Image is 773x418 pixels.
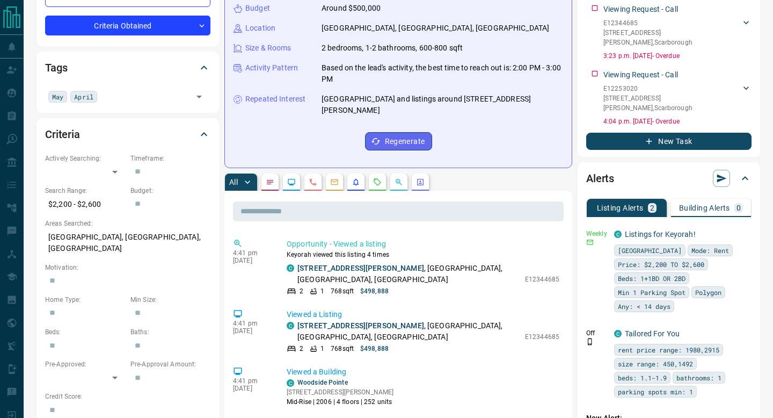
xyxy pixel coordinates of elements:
[322,3,381,14] p: Around $500,000
[525,332,559,342] p: E12344685
[297,321,424,330] a: [STREET_ADDRESS][PERSON_NAME]
[192,89,207,104] button: Open
[416,178,425,186] svg: Agent Actions
[233,377,271,385] p: 4:41 pm
[297,263,520,285] p: , [GEOGRAPHIC_DATA], [GEOGRAPHIC_DATA], [GEOGRAPHIC_DATA]
[395,178,403,186] svg: Opportunities
[625,230,696,239] a: Listings for Keyorah!
[287,309,559,320] p: Viewed a Listing
[618,386,693,397] span: parking spots min: 1
[679,204,730,212] p: Building Alerts
[245,62,298,74] p: Activity Pattern
[130,327,210,337] p: Baths:
[586,239,594,246] svg: Email
[618,358,693,369] span: size range: 450,1492
[618,287,686,298] span: Min 1 Parking Spot
[322,62,563,85] p: Based on the lead's activity, the best time to reach out is: 2:00 PM - 3:00 PM
[322,42,463,54] p: 2 bedrooms, 1-2 bathrooms, 600-800 sqft
[45,59,67,76] h2: Tags
[618,344,719,355] span: rent price range: 1980,2915
[45,327,125,337] p: Beds:
[287,250,559,260] p: Keyorah viewed this listing 4 times
[45,295,125,305] p: Home Type:
[45,219,210,228] p: Areas Searched:
[297,379,348,386] a: Woodside Pointe
[352,178,360,186] svg: Listing Alerts
[618,245,682,256] span: [GEOGRAPHIC_DATA]
[586,229,608,239] p: Weekly
[586,338,594,345] svg: Push Notification Only
[603,28,741,47] p: [STREET_ADDRESS][PERSON_NAME] , Scarborough
[586,328,608,338] p: Off
[45,228,210,257] p: [GEOGRAPHIC_DATA], [GEOGRAPHIC_DATA], [GEOGRAPHIC_DATA]
[597,204,644,212] p: Listing Alerts
[320,344,324,354] p: 1
[603,82,752,115] div: E12253020[STREET_ADDRESS][PERSON_NAME],Scarborough
[52,91,63,102] span: May
[360,286,389,296] p: $498,888
[130,295,210,305] p: Min Size:
[586,165,752,191] div: Alerts
[245,42,291,54] p: Size & Rooms
[45,121,210,147] div: Criteria
[322,93,563,116] p: [GEOGRAPHIC_DATA] and listings around [STREET_ADDRESS][PERSON_NAME]
[618,372,667,383] span: beds: 1.1-1.9
[331,286,354,296] p: 768 sqft
[525,275,559,284] p: E12344685
[695,287,721,298] span: Polygon
[309,178,317,186] svg: Calls
[45,154,125,163] p: Actively Searching:
[360,344,389,354] p: $498,888
[130,154,210,163] p: Timeframe:
[618,259,704,270] span: Price: $2,200 TO $2,600
[586,133,752,150] button: New Task
[45,359,125,369] p: Pre-Approved:
[287,264,294,272] div: condos.ca
[130,359,210,369] p: Pre-Approval Amount:
[45,16,210,35] div: Criteria Obtained
[287,239,559,250] p: Opportunity - Viewed a listing
[603,84,741,93] p: E12253020
[229,178,238,186] p: All
[331,344,354,354] p: 768 sqft
[287,397,393,407] p: Mid-Rise | 2006 | 4 floors | 252 units
[603,18,741,28] p: E12344685
[330,178,339,186] svg: Emails
[736,204,741,212] p: 0
[603,4,678,15] p: Viewing Request - Call
[233,385,271,392] p: [DATE]
[74,91,93,102] span: April
[287,366,559,378] p: Viewed a Building
[45,392,210,401] p: Credit Score:
[45,186,125,196] p: Search Range:
[233,249,271,257] p: 4:41 pm
[287,322,294,329] div: condos.ca
[603,16,752,49] div: E12344685[STREET_ADDRESS][PERSON_NAME],Scarborough
[45,55,210,81] div: Tags
[130,186,210,196] p: Budget:
[245,23,275,34] p: Location
[625,329,680,338] a: Tailored For You
[45,196,125,213] p: $2,200 - $2,600
[45,263,210,272] p: Motivation:
[233,257,271,264] p: [DATE]
[320,286,324,296] p: 1
[287,387,393,397] p: [STREET_ADDRESS][PERSON_NAME]
[233,327,271,335] p: [DATE]
[297,264,424,272] a: [STREET_ADDRESS][PERSON_NAME]
[614,230,622,238] div: condos.ca
[586,170,614,187] h2: Alerts
[618,273,686,284] span: Beds: 1+1BD OR 2BD
[614,330,622,337] div: condos.ca
[373,178,382,186] svg: Requests
[287,178,296,186] svg: Lead Browsing Activity
[365,132,432,150] button: Regenerate
[287,379,294,387] div: condos.ca
[691,245,729,256] span: Mode: Rent
[603,69,678,81] p: Viewing Request - Call
[233,320,271,327] p: 4:41 pm
[650,204,654,212] p: 2
[245,93,305,105] p: Repeated Interest
[603,117,752,126] p: 4:04 p.m. [DATE] - Overdue
[266,178,274,186] svg: Notes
